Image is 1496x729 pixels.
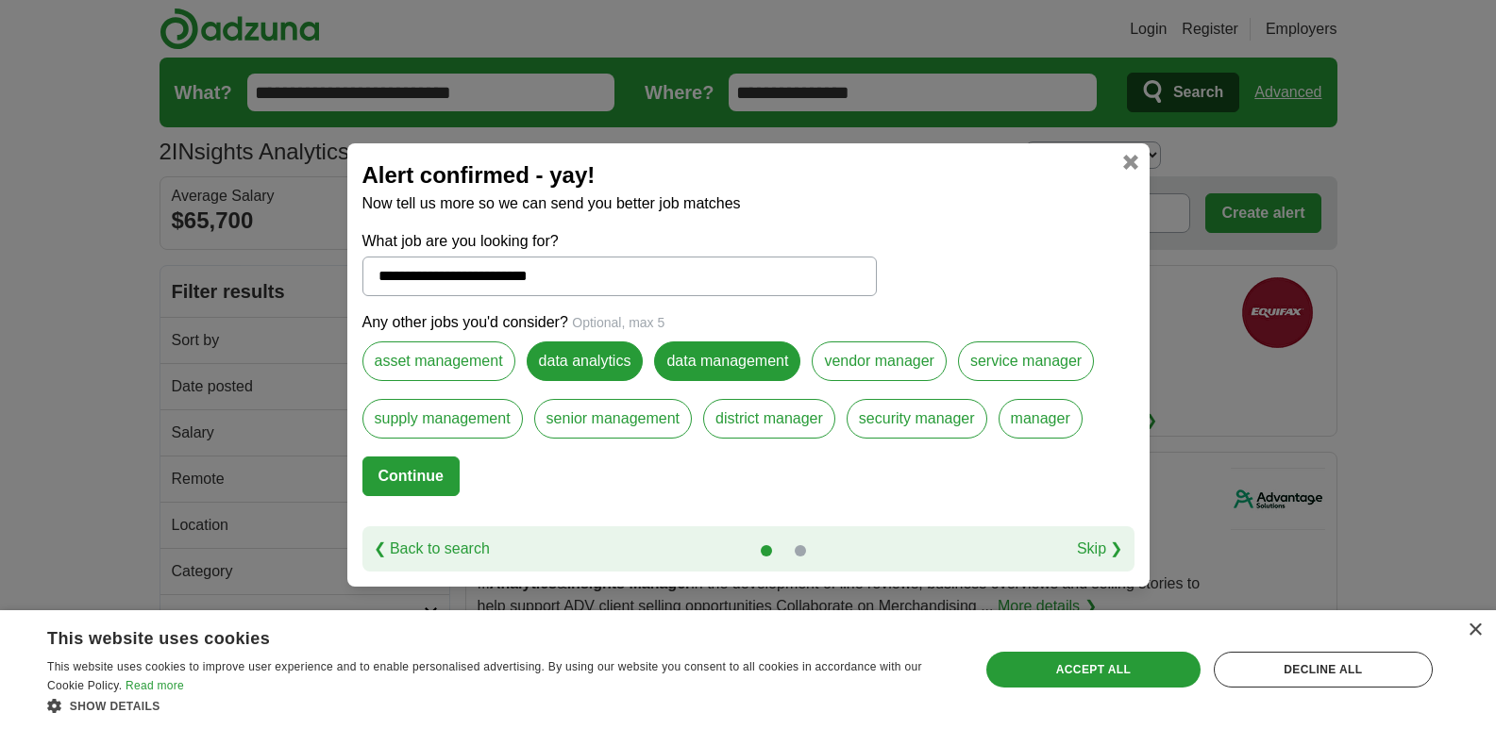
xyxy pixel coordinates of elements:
div: Accept all [986,652,1201,688]
label: manager [999,399,1083,439]
label: data analytics [527,341,644,381]
span: This website uses cookies to improve user experience and to enable personalised advertising. By u... [47,660,922,692]
label: data management [654,341,800,381]
label: district manager [703,399,835,439]
p: Now tell us more so we can send you better job matches [362,192,1135,215]
label: security manager [847,399,987,439]
span: Show details [70,700,160,713]
label: senior management [534,399,692,439]
p: Any other jobs you'd consider? [362,311,1135,334]
label: asset management [362,341,515,381]
a: Read more, opens a new window [126,679,184,692]
button: Continue [362,456,460,496]
span: Optional, max 5 [572,315,664,330]
label: vendor manager [812,341,947,381]
a: ❮ Back to search [374,538,490,560]
a: Skip ❯ [1077,538,1123,560]
div: Decline all [1214,652,1433,688]
label: supply management [362,399,523,439]
label: service manager [958,341,1094,381]
h2: Alert confirmed - yay! [362,158,1135,192]
div: Show details [47,696,952,715]
label: What job are you looking for? [362,230,877,253]
div: Close [1468,623,1482,638]
div: This website uses cookies [47,621,905,650]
